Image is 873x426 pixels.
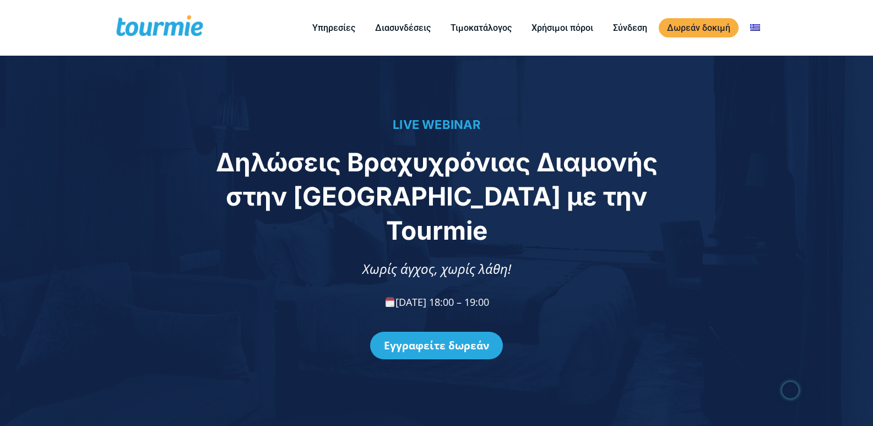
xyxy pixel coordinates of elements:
a: Τιμοκατάλογος [442,21,520,35]
a: Σύνδεση [605,21,655,35]
a: Δωρεάν δοκιμή [659,18,739,37]
span: [DATE] 18:00 – 19:00 [384,295,489,309]
a: Χρήσιμοι πόροι [523,21,601,35]
span: Χωρίς άγχος, χωρίς λάθη! [362,260,511,278]
a: Υπηρεσίες [304,21,364,35]
span: Δηλώσεις Βραχυχρόνιας Διαμονής στην [GEOGRAPHIC_DATA] με την Tourmie [216,147,658,246]
span: LIVE WEBINAR [393,117,480,132]
a: Διασυνδέσεις [367,21,439,35]
a: Εγγραφείτε δωρεάν [370,332,503,359]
